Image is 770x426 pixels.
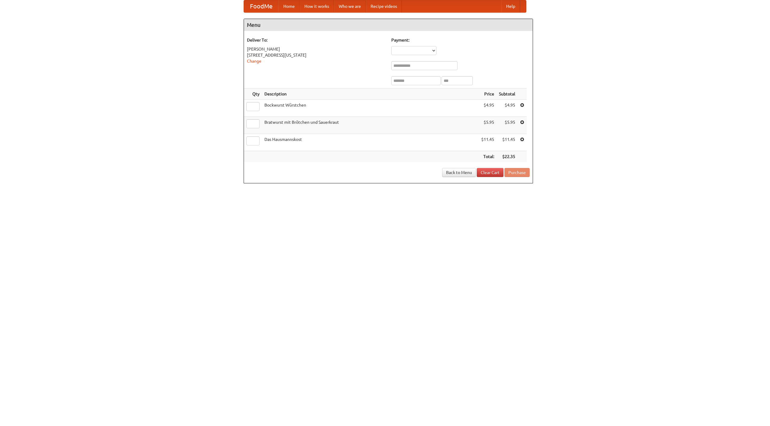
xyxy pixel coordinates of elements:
[479,134,497,151] td: $11.45
[497,134,518,151] td: $11.45
[501,0,520,12] a: Help
[247,52,385,58] div: [STREET_ADDRESS][US_STATE]
[247,46,385,52] div: [PERSON_NAME]
[334,0,366,12] a: Who we are
[477,168,504,177] a: Clear Cart
[262,100,479,117] td: Bockwurst Würstchen
[479,89,497,100] th: Price
[442,168,476,177] a: Back to Menu
[391,37,530,43] h5: Payment:
[366,0,402,12] a: Recipe videos
[279,0,300,12] a: Home
[244,89,262,100] th: Qty
[479,117,497,134] td: $5.95
[479,100,497,117] td: $4.95
[479,151,497,162] th: Total:
[497,117,518,134] td: $5.95
[262,89,479,100] th: Description
[300,0,334,12] a: How it works
[262,134,479,151] td: Das Hausmannskost
[262,117,479,134] td: Bratwurst mit Brötchen und Sauerkraut
[244,0,279,12] a: FoodMe
[244,19,533,31] h4: Menu
[247,37,385,43] h5: Deliver To:
[504,168,530,177] button: Purchase
[497,151,518,162] th: $22.35
[497,100,518,117] td: $4.95
[247,59,261,64] a: Change
[497,89,518,100] th: Subtotal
